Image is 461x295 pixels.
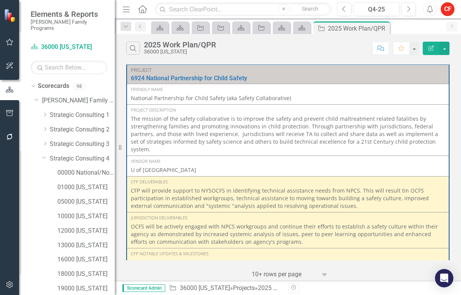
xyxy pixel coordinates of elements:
a: 13000 [US_STATE] [57,241,115,250]
td: Double-Click to Edit [127,212,449,248]
div: CFP Notable Updates & Milestones [131,251,445,257]
div: » » [169,284,282,293]
span: Search [302,6,318,12]
small: [PERSON_NAME] Family Programs [31,19,107,31]
td: Double-Click to Edit [127,177,449,212]
div: Open Intercom Messenger [435,269,453,287]
div: Project Description [131,107,445,113]
a: 36000 [US_STATE] [31,43,107,52]
a: 10000 [US_STATE] [57,212,115,221]
a: Projects [233,284,255,292]
img: ClearPoint Strategy [4,9,17,22]
span: U of [GEOGRAPHIC_DATA] [131,166,196,173]
div: 36000 [US_STATE] [144,49,216,55]
td: Double-Click to Edit [127,105,449,156]
span: Scorecard Admin [122,284,165,292]
span: National Partnership for Child Safety (aka Safety Collaborative) [131,94,291,102]
span: Elements & Reports [31,10,107,19]
a: 01000 [US_STATE] [57,183,115,192]
a: Strategic Consulting 2 [50,125,115,134]
a: 12000 [US_STATE] [57,227,115,235]
p: OCFS will be actively engaged with NPCS workgroups and continue their efforts to establish a safe... [131,223,445,246]
a: 00000 National/No Jurisdiction (SC4) [57,169,115,177]
div: 98 [73,83,85,89]
div: 2025 Work Plan/QPR [258,284,315,292]
p: The mission of the safety collaborative is to improve the safety and prevent child maltreatment r... [131,115,445,153]
a: 05000 [US_STATE] [57,198,115,206]
a: 36000 [US_STATE] [180,284,230,292]
td: Double-Click to Edit [127,84,449,105]
td: Double-Click to Edit [127,156,449,177]
p: CFP will provide support to NYSOCFS in identifying technical assistance needs from NPCS. This wil... [131,187,445,210]
a: Strategic Consulting 4 [50,154,115,163]
input: Search ClearPoint... [155,3,331,16]
div: Project [131,68,445,73]
button: CF [441,2,454,16]
a: Scorecards [38,82,69,91]
button: Q4-25 [353,2,400,16]
div: Jurisdiction Deliverables [131,215,445,221]
div: CFP Deliverables [131,179,445,185]
a: [PERSON_NAME] Family Programs [42,96,115,105]
a: 19000 [US_STATE] [57,284,115,293]
a: 6924 National Partnership for Child Safety [131,75,445,82]
input: Search Below... [31,61,107,74]
a: 18000 [US_STATE] [57,270,115,279]
div: 2025 Work Plan/QPR [328,24,388,33]
div: Q4-25 [356,5,397,14]
div: Vendor Name [131,158,445,164]
a: Strategic Consulting 1 [50,111,115,120]
button: Search [291,4,329,15]
div: 2025 Work Plan/QPR [144,41,216,49]
div: Friendly Name [131,86,445,92]
a: Strategic Consulting 3 [50,140,115,149]
a: 16000 [US_STATE] [57,255,115,264]
td: Double-Click to Edit Right Click for Context Menu [127,65,449,84]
